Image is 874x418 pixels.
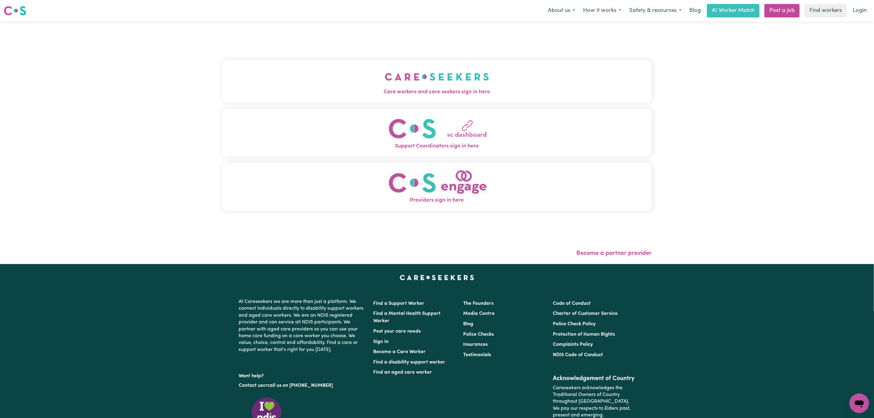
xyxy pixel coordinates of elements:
[553,301,591,306] a: Code of Conduct
[577,250,652,256] a: Become a partner provider
[463,353,491,357] a: Testimonials
[400,275,474,280] a: Careseekers home page
[374,370,432,375] a: Find an aged care worker
[463,342,488,347] a: Insurances
[686,4,705,17] a: Blog
[463,332,494,337] a: Police Checks
[463,311,495,316] a: Media Centre
[553,342,593,347] a: Complaints Policy
[544,4,579,17] button: About us
[707,4,760,17] a: AI Worker Match
[553,322,596,327] a: Police Check Policy
[222,163,652,211] button: Providers sign in here
[805,4,847,17] a: Find workers
[239,370,366,379] p: Want help?
[222,88,652,96] span: Care workers and care seekers sign in here
[374,311,441,323] a: Find a Mental Health Support Worker
[553,353,603,357] a: NDIS Code of Conduct
[849,4,870,17] a: Login
[553,375,635,382] h2: Acknowledgement of Country
[222,196,652,204] span: Providers sign in here
[222,109,652,157] button: Support Coordinators sign in here
[239,296,366,356] p: At Careseekers we are more than just a platform. We connect individuals directly to disability su...
[625,4,686,17] button: Safety & resources
[374,339,389,344] a: Sign In
[463,322,473,327] a: Blog
[850,394,869,413] iframe: Button to launch messaging window, conversation in progress
[374,329,421,334] a: Post your care needs
[553,311,618,316] a: Charter of Customer Service
[374,360,445,365] a: Find a disability support worker
[239,380,366,391] p: or
[4,4,26,18] a: Careseekers logo
[222,59,652,102] button: Care workers and care seekers sign in here
[239,383,263,388] a: Contact us
[463,301,493,306] a: The Founders
[579,4,625,17] button: How it works
[222,142,652,150] span: Support Coordinators sign in here
[374,301,425,306] a: Find a Support Worker
[268,383,333,388] a: call us on [PHONE_NUMBER]
[553,332,615,337] a: Protection of Human Rights
[4,5,26,16] img: Careseekers logo
[374,349,426,354] a: Become a Care Worker
[764,4,800,17] a: Post a job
